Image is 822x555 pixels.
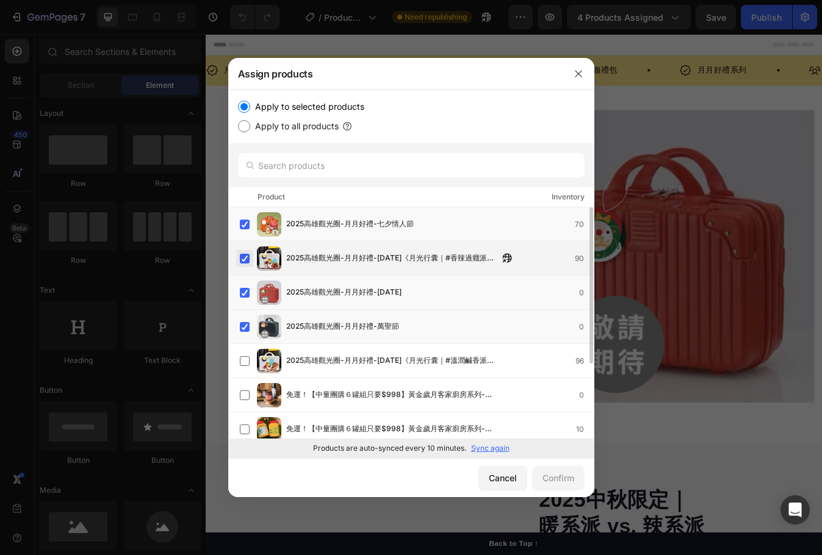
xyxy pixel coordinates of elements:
span: 免運！【中量團購６罐組只要$998】黃金歲月客家廚房系列-豆腐乳x辣油x辣豆瓣 [286,389,499,402]
p: 月月好禮滿兩件享免運費 [51,177,162,192]
div: Cancel [489,471,517,484]
div: 70 [575,218,594,231]
div: Assign products [228,58,563,90]
label: Apply to all products [250,119,339,134]
p: 22,500+ Happy Customers [84,91,186,104]
div: 90 [575,252,594,265]
button: Confirm [532,466,585,490]
p: 月月好禮系列 [22,34,81,52]
span: 2025高雄觀光圈-月月好禮-七夕情人節 [286,218,414,231]
img: product-img [257,281,281,305]
span: 2025高雄觀光圈-月月好禮-萬聖節 [286,320,399,334]
span: 2025高雄觀光圈-月月好禮-[DATE] [286,286,402,299]
div: 10 [576,423,594,435]
img: product-img [257,246,281,271]
input: Search products [238,153,585,177]
img: product-img [257,349,281,373]
p: 高雄觀光圈-2025月月好禮系列限量發售 [30,145,356,159]
img: product-img [257,383,281,407]
p: Sync again [471,443,510,454]
div: Open Intercom Messenger [781,495,810,525]
div: 0 [579,321,594,333]
img: product-img [257,417,281,442]
div: 96 [575,355,594,367]
button: 加入購物車 [29,246,357,275]
p: 今年聖誕，不拆糖果屋，改拆台味行李箱。今年的聖誕節，別再送千篇一律的進口糖果或薑餅人，我們推出的是結合台灣在地零嘴＋旅行感行李箱設計的限量禮包，把高雄在地風味通通裝進一趟會說故事的味覺旅程裡。 [44,359,336,413]
span: 2025高雄觀光圈-月月好禮-[DATE]《月光行囊｜#香辣過癮派🪿》 [286,252,499,265]
div: Inventory [552,191,585,203]
span: 免運！【中量團購６罐組只要$998】黃金歲月客家廚房系列-黃金泡菜&黃金海帶絲 [286,423,499,436]
div: Confirm [543,471,574,484]
p: [DEMOGRAPHIC_DATA]包限定 [44,329,189,340]
div: 0 [579,389,594,401]
div: 0 [579,287,594,299]
p: 這次聖誕不只甜，你的嘴要準備酥酥酥、鹹鹹鹹、涮涮涮！ [44,344,306,354]
img: product-img [257,315,281,339]
label: Apply to selected products [250,99,364,114]
img: product-img [257,212,281,237]
div: Product [258,191,285,203]
p: 預購期間8/24~9/15止 [51,200,162,215]
p: 前50名加贈茶咖禮包 [400,34,489,52]
p: 詳細說明 [46,301,86,316]
div: /> [228,90,594,458]
button: Cancel [478,466,527,490]
p: Products are auto-synced every 10 minutes. [313,443,466,454]
span: 2025高雄觀光圈-月月好禮-[DATE]《月光行囊｜#溫潤鹹香派🐮》 [286,354,499,368]
p: 中秋節送行李箱每件只要$499 [176,34,305,52]
p: 月月好禮系列 [584,34,643,52]
div: 加入購物車 [168,253,218,268]
h1: 2025高雄觀光圈-月月好禮-[DATE] [29,106,357,138]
